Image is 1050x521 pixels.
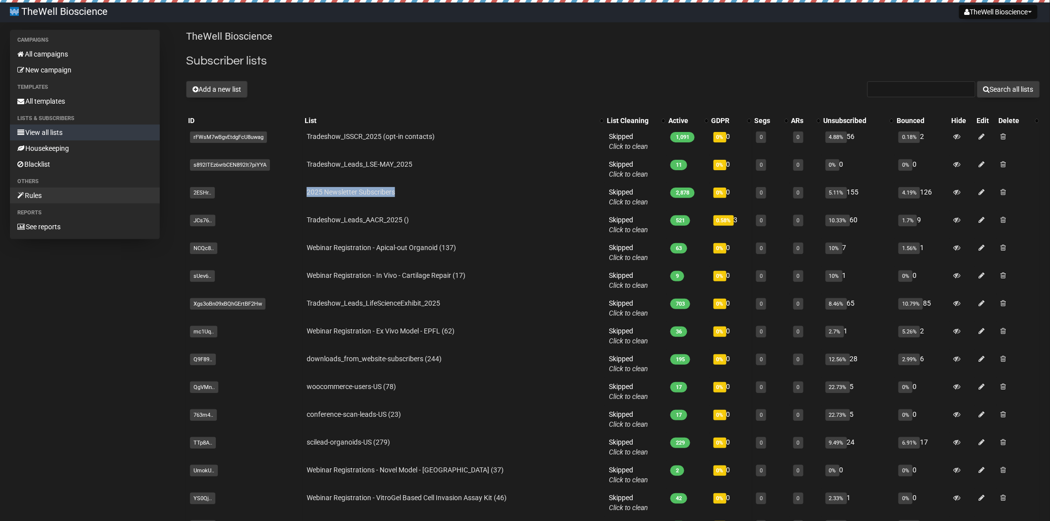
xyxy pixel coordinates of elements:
[710,128,752,155] td: 0
[190,326,217,337] span: mc1Uq..
[10,140,160,156] a: Housekeeping
[609,299,648,317] span: Skipped
[188,116,301,126] div: ID
[760,273,763,279] a: 0
[670,243,687,254] span: 63
[670,299,690,309] span: 703
[977,116,994,126] div: Edit
[826,493,847,504] span: 2.33%
[760,162,763,168] a: 0
[822,461,895,489] td: 0
[307,466,504,474] a: Webinar Registrations - Novel Model - [GEOGRAPHIC_DATA] (37)
[714,215,734,226] span: 0.58%
[10,176,160,188] li: Others
[789,114,822,128] th: ARs: No sort applied, activate to apply an ascending sort
[609,132,648,150] span: Skipped
[190,354,216,365] span: Q9F89..
[670,382,687,392] span: 17
[826,215,850,226] span: 10.33%
[895,155,949,183] td: 0
[826,409,850,421] span: 22.73%
[760,384,763,391] a: 0
[670,438,690,448] span: 229
[190,215,215,226] span: JCs76..
[307,271,465,279] a: Webinar Registration - In Vivo - Cartilage Repair (17)
[899,326,920,337] span: 5.26%
[996,114,1040,128] th: Delete: No sort applied, activate to apply an ascending sort
[797,467,800,474] a: 0
[609,271,648,289] span: Skipped
[609,420,648,428] a: Click to clean
[760,217,763,224] a: 0
[710,461,752,489] td: 0
[609,448,648,456] a: Click to clean
[186,52,1040,70] h2: Subscriber lists
[797,190,800,196] a: 0
[797,440,800,446] a: 0
[10,34,160,46] li: Campaigns
[714,243,726,254] span: 0%
[670,188,695,198] span: 2,878
[895,350,949,378] td: 6
[895,433,949,461] td: 17
[190,159,270,171] span: s892ITEz6vrbCEN892It7piYYA
[303,114,605,128] th: List: No sort applied, activate to apply an ascending sort
[822,114,895,128] th: Unsubscribed: No sort applied, activate to apply an ascending sort
[826,298,847,310] span: 8.46%
[307,132,435,140] a: Tradeshow_ISSCR_2025 (opt-in contacts)
[670,132,695,142] span: 1,091
[899,493,913,504] span: 0%
[307,355,442,363] a: downloads_from_website-subscribers (244)
[10,113,160,125] li: Lists & subscribers
[797,273,800,279] a: 0
[824,116,885,126] div: Unsubscribed
[822,239,895,266] td: 7
[822,128,895,155] td: 56
[190,493,215,504] span: YS0Qj..
[714,493,726,504] span: 0%
[307,188,395,196] a: 2025 Newsletter Subscribers
[190,131,267,143] span: rFWsM7wBgvEtdgFcU8uwag
[710,350,752,378] td: 0
[822,155,895,183] td: 0
[899,187,920,198] span: 4.19%
[899,215,917,226] span: 1.7%
[10,207,160,219] li: Reports
[307,216,409,224] a: Tradeshow_Leads_AACR_2025 ()
[710,239,752,266] td: 0
[895,266,949,294] td: 0
[826,354,850,365] span: 12.56%
[899,354,920,365] span: 2.99%
[190,409,217,421] span: 763m4..
[190,243,217,254] span: NCQc8..
[822,294,895,322] td: 65
[895,378,949,405] td: 0
[714,188,726,198] span: 0%
[307,383,396,391] a: woocommerce-users-US (78)
[797,134,800,140] a: 0
[186,114,303,128] th: ID: No sort applied, sorting is disabled
[305,116,595,126] div: List
[670,215,690,226] span: 521
[710,211,752,239] td: 3
[190,187,215,198] span: 2ESHr..
[998,116,1030,126] div: Delete
[609,160,648,178] span: Skipped
[609,383,648,400] span: Skipped
[760,495,763,502] a: 0
[710,114,752,128] th: GDPR: No sort applied, activate to apply an ascending sort
[760,328,763,335] a: 0
[609,254,648,261] a: Click to clean
[977,81,1040,98] button: Search all lists
[10,188,160,203] a: Rules
[609,216,648,234] span: Skipped
[760,134,763,140] a: 0
[307,327,455,335] a: Webinar Registration - Ex Vivo Model - EPFL (62)
[797,301,800,307] a: 0
[714,299,726,309] span: 0%
[609,188,648,206] span: Skipped
[670,465,684,476] span: 2
[826,437,847,449] span: 9.49%
[714,410,726,420] span: 0%
[710,433,752,461] td: 0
